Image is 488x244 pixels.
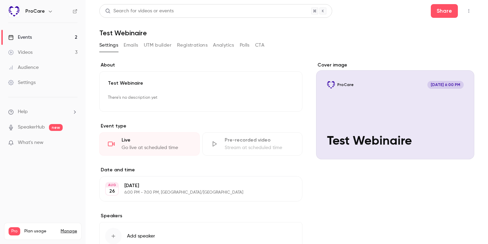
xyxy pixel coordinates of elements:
h6: ProCare [25,8,45,15]
span: new [49,124,63,131]
p: There's no description yet [108,92,294,103]
button: Registrations [177,40,208,51]
button: UTM builder [144,40,172,51]
span: Add speaker [127,233,155,240]
div: Stream at scheduled time [225,144,294,151]
h1: Test Webinaire [99,29,474,37]
p: [DATE] [124,182,266,189]
button: Emails [124,40,138,51]
span: Plan usage [24,229,57,234]
img: ProCare [9,6,20,17]
div: Pre-recorded video [225,137,294,144]
p: 26 [109,188,115,195]
div: LiveGo live at scheduled time [99,132,200,156]
button: Analytics [213,40,234,51]
div: Audience [8,64,39,71]
div: Go live at scheduled time [122,144,191,151]
section: Cover image [316,62,474,159]
label: Speakers [99,212,302,219]
p: Event type [99,123,302,130]
p: 6:00 PM - 7:00 PM, [GEOGRAPHIC_DATA]/[GEOGRAPHIC_DATA] [124,190,266,195]
button: CTA [255,40,264,51]
div: Live [122,137,191,144]
li: help-dropdown-opener [8,108,77,115]
a: SpeakerHub [18,124,45,131]
span: What's new [18,139,43,146]
label: Date and time [99,167,302,173]
div: AUG [106,183,118,187]
div: Videos [8,49,33,56]
button: Share [431,4,458,18]
div: Pre-recorded videoStream at scheduled time [202,132,303,156]
p: Test Webinaire [108,80,294,87]
label: Cover image [316,62,474,69]
button: Settings [99,40,118,51]
div: Events [8,34,32,41]
label: About [99,62,302,69]
a: Manage [61,229,77,234]
div: Search for videos or events [105,8,174,15]
button: Polls [240,40,250,51]
span: Help [18,108,28,115]
div: Settings [8,79,36,86]
span: Pro [9,227,20,235]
